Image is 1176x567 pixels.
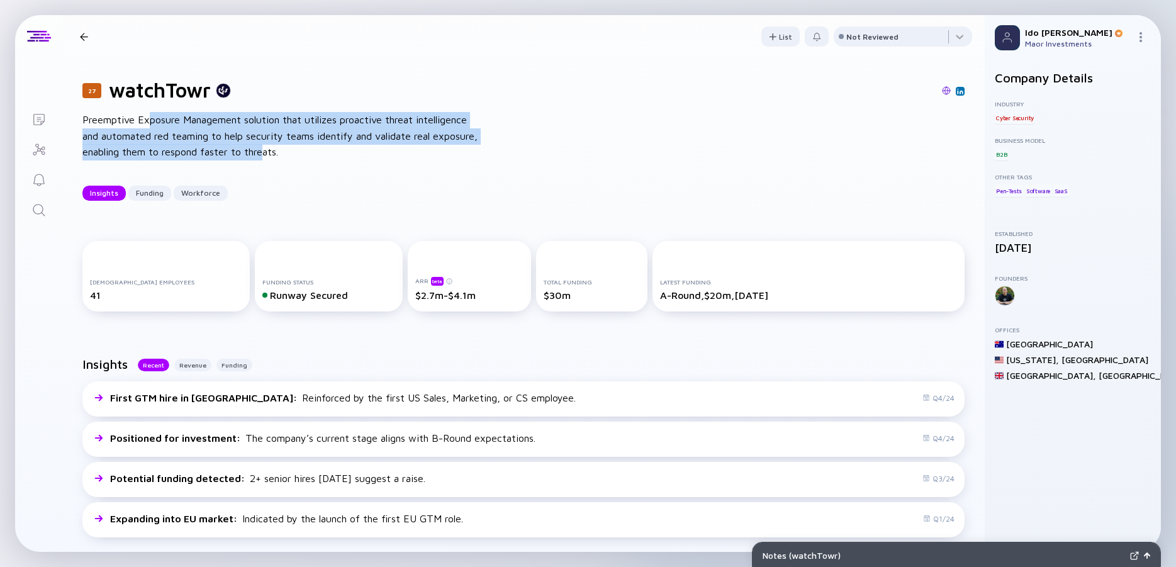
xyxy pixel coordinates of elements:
[82,186,126,201] button: Insights
[942,86,951,95] img: watchTowr Website
[1006,339,1093,349] div: [GEOGRAPHIC_DATA]
[660,289,957,301] div: A-Round, $20m, [DATE]
[1025,27,1131,38] div: Ido [PERSON_NAME]
[1144,553,1150,559] img: Open Notes
[15,194,62,224] a: Search
[15,164,62,194] a: Reminders
[957,88,963,94] img: watchTowr Linkedin Page
[995,371,1004,380] img: United Kingdom Flag
[763,550,1125,561] div: Notes ( watchTowr )
[82,183,126,203] div: Insights
[1130,551,1139,560] img: Expand Notes
[110,392,300,403] span: First GTM hire in [GEOGRAPHIC_DATA] :
[995,173,1151,181] div: Other Tags
[1136,32,1146,42] img: Menu
[216,359,252,371] button: Funding
[922,393,955,403] div: Q4/24
[995,111,1035,124] div: Cyber Security
[1061,354,1148,365] div: [GEOGRAPHIC_DATA]
[995,184,1023,197] div: Pen-Tests
[110,432,243,444] span: Positioned for investment :
[15,103,62,133] a: Lists
[995,326,1151,334] div: Offices
[995,70,1151,85] h2: Company Details
[128,183,171,203] div: Funding
[995,340,1004,349] img: Australia Flag
[544,278,640,286] div: Total Funding
[138,359,169,371] button: Recent
[995,137,1151,144] div: Business Model
[110,513,463,524] div: Indicated by the launch of the first EU GTM role.
[82,112,485,160] div: Preemptive Exposure Management solution that utilizes proactive threat intelligence and automated...
[90,278,242,286] div: [DEMOGRAPHIC_DATA] Employees
[90,289,242,301] div: 41
[1053,184,1069,197] div: SaaS
[174,183,228,203] div: Workforce
[109,78,211,102] h1: watchTowr
[995,148,1008,160] div: B2B
[82,357,128,371] h2: Insights
[761,27,800,47] div: List
[262,289,396,301] div: Runway Secured
[15,133,62,164] a: Investor Map
[82,83,101,98] div: 27
[262,278,396,286] div: Funding Status
[415,276,524,286] div: ARR
[1006,354,1059,365] div: [US_STATE] ,
[110,473,425,484] div: 2+ senior hires [DATE] suggest a raise.
[995,25,1020,50] img: Profile Picture
[922,474,955,483] div: Q3/24
[110,392,576,403] div: Reinforced by the first US Sales, Marketing, or CS employee.
[995,241,1151,254] div: [DATE]
[995,230,1151,237] div: Established
[431,277,444,286] div: beta
[995,274,1151,282] div: Founders
[1006,370,1096,381] div: [GEOGRAPHIC_DATA] ,
[1025,184,1051,197] div: Software
[174,186,228,201] button: Workforce
[110,432,535,444] div: The company’s current stage aligns with B-Round expectations.
[415,289,524,301] div: $2.7m-$4.1m
[995,100,1151,108] div: Industry
[660,278,957,286] div: Latest Funding
[922,434,955,443] div: Q4/24
[174,359,211,371] button: Revenue
[110,513,240,524] span: Expanding into EU market :
[128,186,171,201] button: Funding
[761,26,800,47] button: List
[995,356,1004,364] img: United States Flag
[923,514,955,524] div: Q1/24
[110,473,247,484] span: Potential funding detected :
[544,289,640,301] div: $30m
[846,32,899,42] div: Not Reviewed
[1025,39,1131,48] div: Maor Investments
